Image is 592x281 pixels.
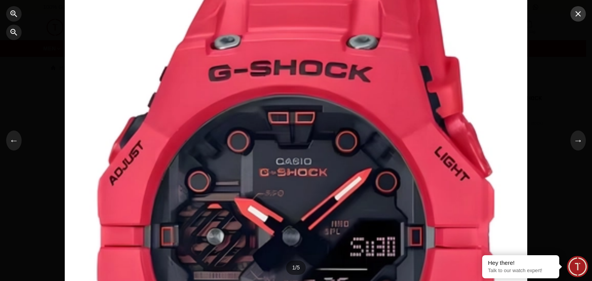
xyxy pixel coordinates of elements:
[286,261,306,275] div: 1 / 5
[488,259,553,267] div: Hey there!
[6,130,22,151] button: ←
[488,268,553,274] p: Talk to our watch expert!
[567,256,588,277] div: Chat Widget
[570,130,586,151] button: →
